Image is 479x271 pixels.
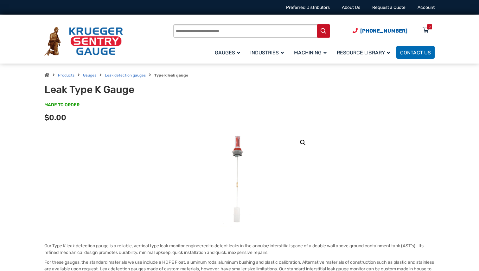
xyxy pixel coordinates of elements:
a: View full-screen image gallery [297,137,309,148]
span: [PHONE_NUMBER] [360,28,407,34]
span: MADE TO ORDER [44,102,80,108]
a: Preferred Distributors [286,5,330,10]
a: Contact Us [396,46,435,59]
span: Industries [250,50,284,56]
a: Account [418,5,435,10]
strong: Type k leak gauge [154,73,188,77]
img: Leak Detection Gauge [220,132,259,227]
a: Resource Library [333,45,396,60]
span: Machining [294,50,327,56]
a: Leak detection gauges [105,73,146,77]
span: Gauges [215,50,240,56]
div: 0 [429,24,431,29]
a: Machining [290,45,333,60]
a: Request a Quote [372,5,406,10]
a: Industries [246,45,290,60]
a: About Us [342,5,360,10]
span: Contact Us [400,50,431,56]
span: $0.00 [44,113,66,122]
a: Gauges [83,73,96,77]
a: Gauges [211,45,246,60]
a: Phone Number (920) 434-8860 [353,27,407,35]
h1: Leak Type K Gauge [44,83,201,95]
img: Krueger Sentry Gauge [44,27,123,56]
a: Products [58,73,74,77]
p: Our Type K leak detection gauge is a reliable, vertical type leak monitor engineered to detect le... [44,243,435,256]
span: Resource Library [337,50,390,56]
